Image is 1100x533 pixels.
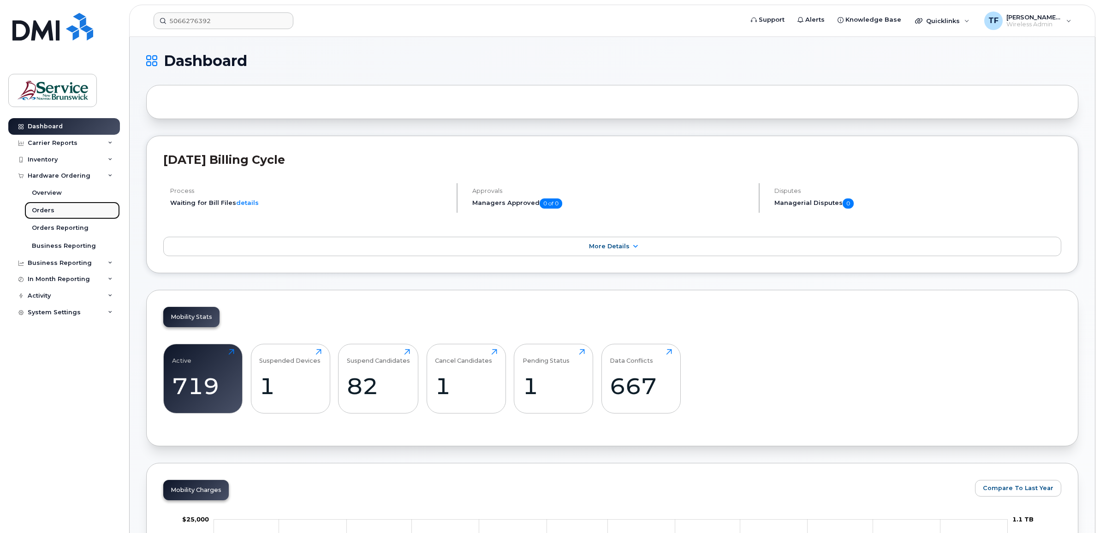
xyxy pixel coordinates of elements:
span: 0 of 0 [540,198,562,209]
div: 667 [610,372,672,400]
a: Suspend Candidates82 [347,349,410,408]
h5: Managerial Disputes [774,198,1061,209]
li: Waiting for Bill Files [170,198,449,207]
div: Suspended Devices [259,349,321,364]
span: Dashboard [164,54,247,68]
a: Active719 [172,349,234,408]
span: Compare To Last Year [983,484,1053,492]
div: 82 [347,372,410,400]
div: 719 [172,372,234,400]
div: Active [172,349,191,364]
a: Data Conflicts667 [610,349,672,408]
div: 1 [523,372,585,400]
span: More Details [589,243,630,250]
g: $0 [182,515,209,523]
div: 1 [435,372,497,400]
h5: Managers Approved [472,198,751,209]
div: Suspend Candidates [347,349,410,364]
div: Data Conflicts [610,349,653,364]
span: 0 [843,198,854,209]
div: Cancel Candidates [435,349,492,364]
h4: Approvals [472,187,751,194]
h4: Disputes [774,187,1061,194]
button: Compare To Last Year [975,480,1061,497]
h2: [DATE] Billing Cycle [163,153,1061,167]
a: details [236,199,259,206]
tspan: $25,000 [182,515,209,523]
a: Suspended Devices1 [259,349,321,408]
div: 1 [259,372,321,400]
tspan: 1.1 TB [1012,515,1034,523]
a: Pending Status1 [523,349,585,408]
div: Pending Status [523,349,570,364]
a: Cancel Candidates1 [435,349,497,408]
h4: Process [170,187,449,194]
